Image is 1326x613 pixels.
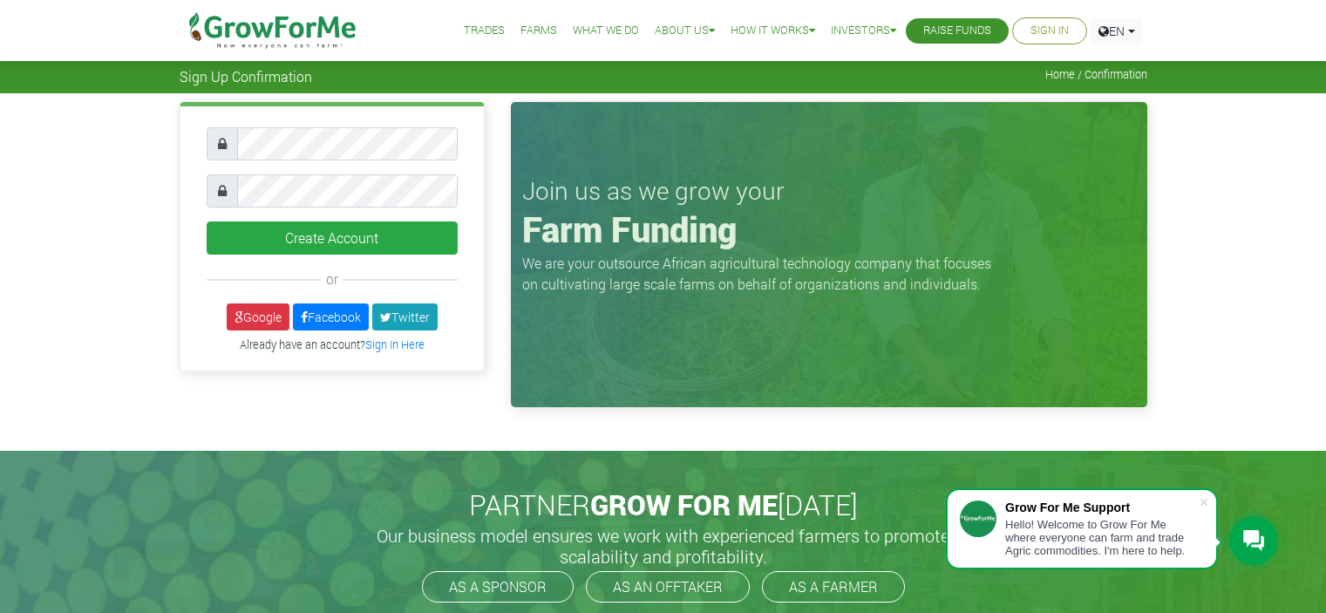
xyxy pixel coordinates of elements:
div: Grow For Me Support [1005,501,1199,514]
span: Sign Up Confirmation [180,68,312,85]
h1: Farm Funding [522,208,1136,250]
a: AS A SPONSOR [422,571,574,603]
a: EN [1091,17,1143,44]
a: How it Works [731,22,815,40]
a: What We Do [573,22,639,40]
a: Investors [831,22,896,40]
a: Farms [520,22,557,40]
a: About Us [655,22,715,40]
div: Hello! Welcome to Grow For Me where everyone can farm and trade Agric commodities. I'm here to help. [1005,518,1199,557]
a: Google [227,303,289,330]
p: We are your outsource African agricultural technology company that focuses on cultivating large s... [522,253,1002,295]
a: Raise Funds [923,22,991,40]
a: Facebook [293,303,369,330]
small: Already have an account? [240,337,425,351]
h5: Our business model ensures we work with experienced farmers to promote scalability and profitabil... [358,525,969,567]
button: Create Account [207,221,458,255]
a: Sign In [1030,22,1069,40]
h2: PARTNER [DATE] [187,488,1140,521]
a: Trades [464,22,505,40]
span: Home / Confirmation [1045,68,1147,81]
a: Sign In Here [365,337,425,351]
h3: Join us as we grow your [522,176,1136,206]
a: Twitter [372,303,438,330]
a: AS A FARMER [762,571,905,603]
a: AS AN OFFTAKER [586,571,750,603]
span: GROW FOR ME [590,486,778,523]
div: or [207,269,458,289]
